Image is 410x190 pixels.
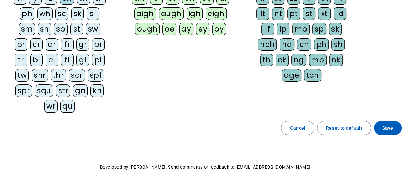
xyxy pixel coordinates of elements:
div: gl [76,54,89,66]
div: dr [46,38,58,51]
div: sk [71,7,84,20]
div: ld [334,7,346,20]
div: nt [272,7,284,20]
p: Developed by [PERSON_NAME]. Send comments or feedback to [EMAIL_ADDRESS][DOMAIN_NAME] [6,163,404,171]
div: sp [54,23,68,35]
div: lp [277,23,289,35]
div: sp [312,23,326,35]
div: nd [280,38,294,51]
div: lf [261,23,274,35]
div: sn [38,23,51,35]
div: sl [87,7,99,20]
div: st [70,23,83,35]
div: oy [212,23,226,35]
div: pr [92,38,105,51]
div: mp [292,23,310,35]
div: bl [30,54,43,66]
div: scr [69,69,85,82]
div: tw [15,69,29,82]
div: spl [88,69,104,82]
div: ph [314,38,329,51]
div: ph [20,7,34,20]
button: Reset to default [317,121,371,135]
div: dge [282,69,302,82]
div: fr [61,38,74,51]
div: wh [37,7,53,20]
span: Reset to default [326,124,362,132]
div: aigh [134,7,156,20]
div: sm [19,23,35,35]
div: ng [291,54,306,66]
span: Cancel [290,124,305,132]
div: sc [55,7,68,20]
div: kn [90,84,104,97]
div: gn [73,84,88,97]
div: tch [304,69,321,82]
div: ck [276,54,289,66]
span: Save [382,124,393,132]
div: augh [159,7,184,20]
div: spr [15,84,32,97]
div: ough [135,23,160,35]
div: nch [258,38,277,51]
div: st [303,7,315,20]
div: tr [15,54,27,66]
div: br [15,38,27,51]
div: sh [331,38,345,51]
div: wr [44,100,58,113]
div: qu [60,100,75,113]
div: sw [86,23,100,35]
div: sk [329,23,342,35]
div: mb [309,54,327,66]
div: shr [32,69,48,82]
div: th [260,54,273,66]
div: lt [256,7,269,20]
div: xt [318,7,331,20]
button: Cancel [281,121,314,135]
div: igh [187,7,203,20]
div: nk [329,54,343,66]
div: oe [162,23,176,35]
div: ay [179,23,193,35]
div: eigh [206,7,227,20]
div: gr [76,38,89,51]
div: pt [287,7,300,20]
div: squ [35,84,53,97]
div: pl [92,54,105,66]
div: str [56,84,70,97]
div: fl [61,54,74,66]
button: Save [374,121,402,135]
div: cl [46,54,58,66]
div: ey [196,23,209,35]
div: thr [51,69,66,82]
div: cr [30,38,43,51]
div: ch [297,38,311,51]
